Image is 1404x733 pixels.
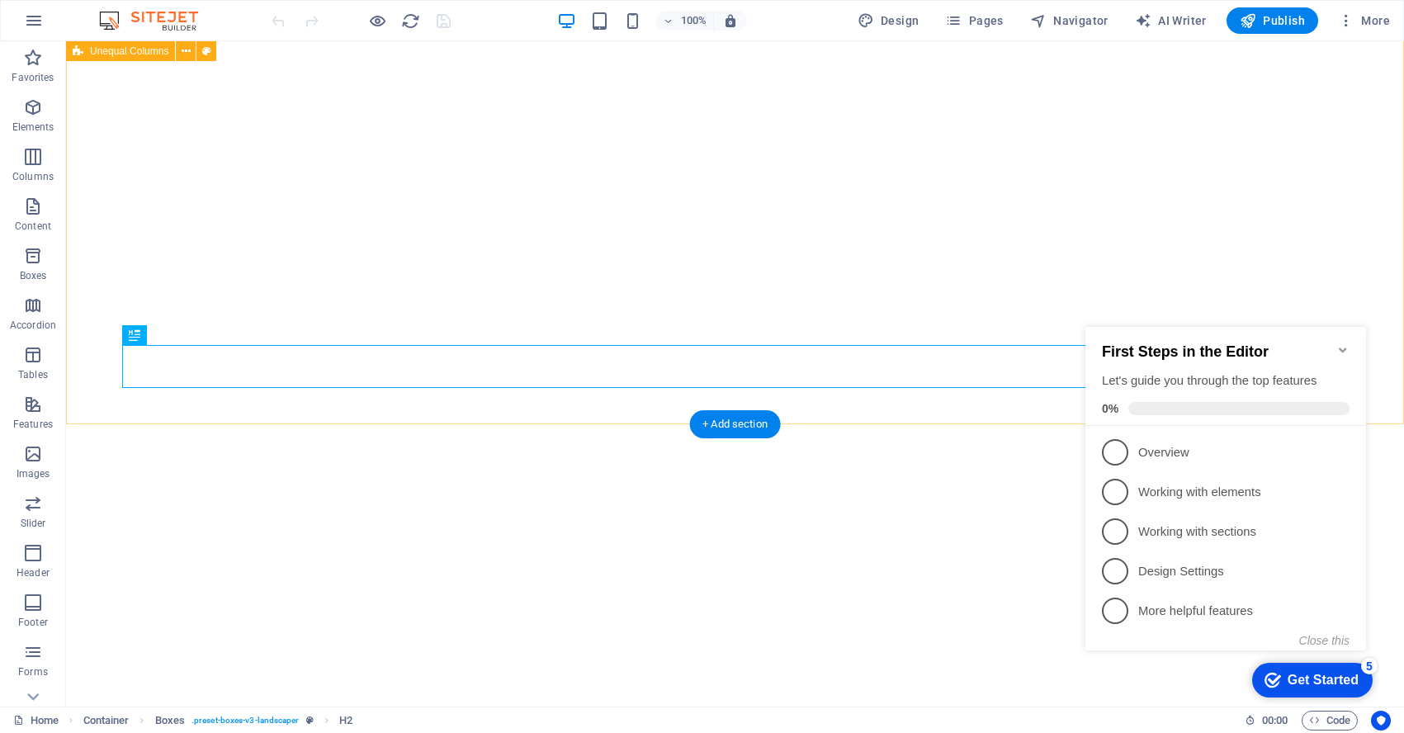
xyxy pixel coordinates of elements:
[1245,711,1288,731] h6: Session time
[1128,7,1213,34] button: AI Writer
[367,11,387,31] button: Click here to leave preview mode and continue editing
[10,319,56,332] p: Accordion
[173,360,294,395] div: Get Started 5 items remaining, 0% complete
[655,11,714,31] button: 100%
[23,40,271,58] h2: First Steps in the Editor
[15,220,51,233] p: Content
[83,711,130,731] span: Click to select. Double-click to edit
[689,410,781,438] div: + Add section
[7,288,287,328] li: More helpful features
[282,355,299,371] div: 5
[21,517,46,530] p: Slider
[7,169,287,209] li: Working with elements
[59,300,258,317] p: More helpful features
[339,711,352,731] span: Click to select. Double-click to edit
[945,12,1003,29] span: Pages
[7,130,287,169] li: Overview
[191,711,300,731] span: . preset-boxes-v3-landscaper
[12,170,54,183] p: Columns
[723,13,738,28] i: On resize automatically adjust zoom level to fit chosen device.
[18,368,48,381] p: Tables
[1227,7,1318,34] button: Publish
[155,711,185,731] span: Click to select. Double-click to edit
[1338,12,1390,29] span: More
[1309,711,1350,731] span: Code
[17,566,50,579] p: Header
[851,7,926,34] div: Design (Ctrl+Alt+Y)
[938,7,1009,34] button: Pages
[1371,711,1391,731] button: Usercentrics
[680,11,707,31] h6: 100%
[1274,714,1276,726] span: :
[13,418,53,431] p: Features
[23,99,50,112] span: 0%
[220,331,271,344] button: Close this
[20,269,47,282] p: Boxes
[59,260,258,277] p: Design Settings
[306,716,314,725] i: This element is a customizable preset
[1331,7,1397,34] button: More
[400,11,420,31] button: reload
[59,141,258,158] p: Overview
[1240,12,1305,29] span: Publish
[851,7,926,34] button: Design
[59,181,258,198] p: Working with elements
[23,69,271,87] div: Let's guide you through the top features
[7,209,287,248] li: Working with sections
[83,711,352,731] nav: breadcrumb
[17,467,50,480] p: Images
[12,71,54,84] p: Favorites
[1023,7,1115,34] button: Navigator
[59,220,258,238] p: Working with sections
[1262,711,1288,731] span: 00 00
[1030,12,1109,29] span: Navigator
[1302,711,1358,731] button: Code
[18,616,48,629] p: Footer
[18,665,48,679] p: Forms
[209,370,280,385] div: Get Started
[1135,12,1207,29] span: AI Writer
[258,40,271,54] div: Minimize checklist
[401,12,420,31] i: Reload page
[7,248,287,288] li: Design Settings
[95,11,219,31] img: Editor Logo
[13,711,59,731] a: Click to cancel selection. Double-click to open Pages
[858,12,919,29] span: Design
[12,121,54,134] p: Elements
[90,46,168,56] span: Unequal Columns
